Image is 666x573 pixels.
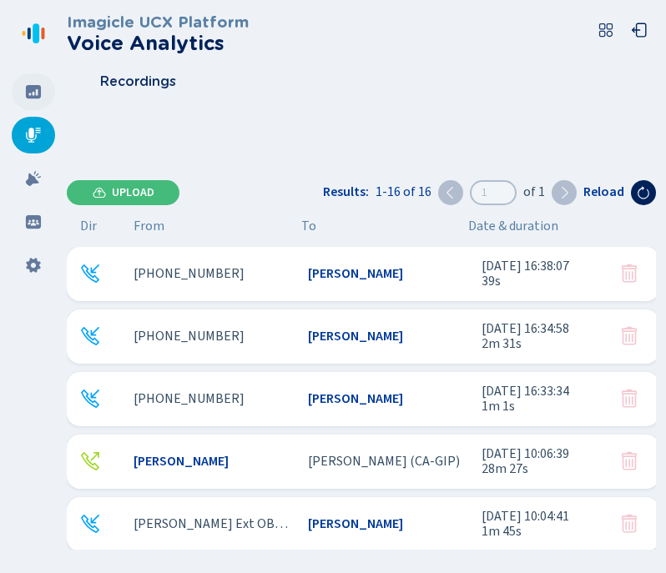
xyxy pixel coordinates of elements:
span: Reload [583,184,624,199]
span: [DATE] 10:04:41 [482,509,606,524]
h2: Voice Analytics [67,32,249,55]
svg: dashboard-filled [25,83,42,100]
span: [PHONE_NUMBER] [134,329,245,344]
button: Reload the current page [631,180,656,205]
span: To [301,219,316,234]
span: [PHONE_NUMBER] [134,391,245,406]
span: [PERSON_NAME] [134,454,229,469]
span: 1-16 of 16 [376,184,431,199]
button: Upload [67,180,179,205]
div: Alarms [12,160,55,197]
svg: telephone-inbound [80,514,100,534]
button: Your role doesn't allow you to delete this conversation [619,451,639,471]
span: [PERSON_NAME] [308,266,403,281]
div: Outgoing call [80,451,100,471]
svg: trash-fill [619,326,639,346]
button: Your role doesn't allow you to delete this conversation [619,326,639,346]
button: Previous page [438,180,463,205]
svg: telephone-outbound [80,451,100,471]
div: Incoming call [80,326,100,346]
svg: trash-fill [619,389,639,409]
span: [PHONE_NUMBER] [134,266,245,281]
svg: telephone-inbound [80,326,100,346]
h3: Imagicle UCX Platform [67,13,249,32]
svg: alarm-filled [25,170,42,187]
button: Next page [552,180,577,205]
span: [DATE] 16:38:07 [482,259,606,274]
span: 2m 31s [482,336,606,351]
span: Date & duration [468,219,593,234]
svg: arrow-clockwise [637,186,650,199]
svg: trash-fill [619,514,639,534]
span: Results: [323,184,369,199]
span: [PERSON_NAME] [308,391,403,406]
svg: telephone-inbound [80,264,100,284]
span: Upload [112,186,154,199]
span: Dir [80,219,97,234]
svg: trash-fill [619,451,639,471]
span: [DATE] 16:34:58 [482,321,606,336]
span: From [134,219,164,234]
svg: trash-fill [619,264,639,284]
svg: chevron-left [444,186,457,199]
span: of 1 [523,184,545,199]
span: [PERSON_NAME] (CA-GIP) [308,454,460,469]
span: Recordings [100,74,176,89]
span: 1m 1s [482,399,606,414]
span: [PERSON_NAME] [308,516,403,531]
svg: chevron-right [558,186,571,199]
span: [PERSON_NAME] [308,329,403,344]
span: [DATE] 16:33:34 [482,384,606,399]
svg: groups-filled [25,214,42,230]
svg: telephone-inbound [80,389,100,409]
svg: box-arrow-left [631,22,648,38]
div: Recordings [12,117,55,153]
button: Your role doesn't allow you to delete this conversation [619,264,639,284]
span: [DATE] 10:06:39 [482,446,606,461]
button: Your role doesn't allow you to delete this conversation [619,389,639,409]
span: 28m 27s [482,461,606,476]
div: Incoming call [80,389,100,409]
span: 39s [482,274,606,289]
span: [PERSON_NAME] Ext OBS/OBF [134,516,295,531]
div: Incoming call [80,514,100,534]
div: Groups [12,204,55,240]
div: Settings [12,247,55,284]
button: Your role doesn't allow you to delete this conversation [619,514,639,534]
div: Incoming call [80,264,100,284]
div: Dashboard [12,73,55,110]
span: 1m 45s [482,524,606,539]
svg: mic-fill [25,127,42,143]
svg: cloud-upload [93,186,106,199]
